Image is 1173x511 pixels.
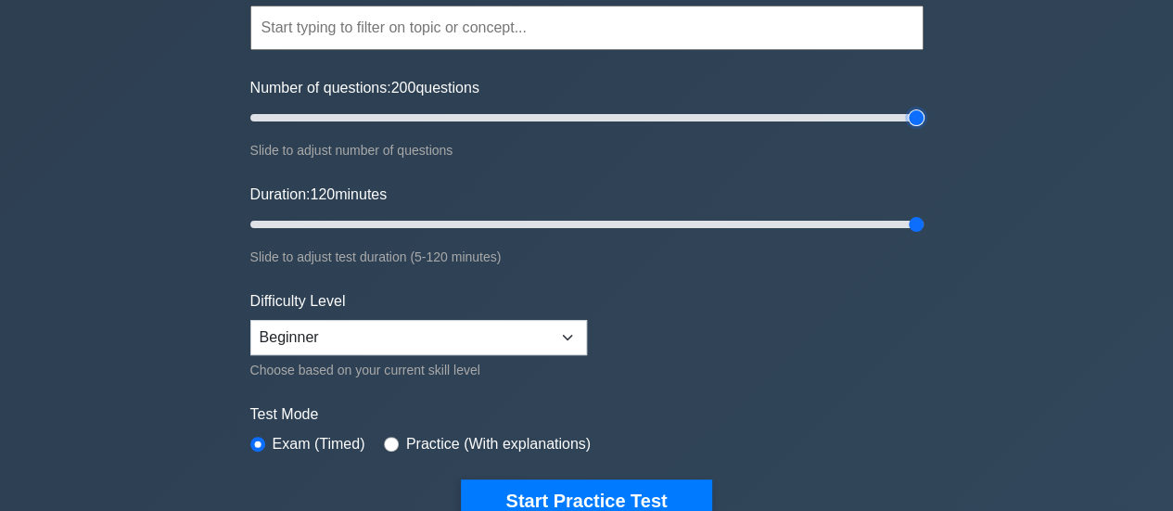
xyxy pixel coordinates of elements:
label: Practice (With explanations) [406,433,591,455]
span: 200 [391,80,416,96]
label: Exam (Timed) [273,433,365,455]
div: Slide to adjust test duration (5-120 minutes) [250,246,924,268]
label: Duration: minutes [250,184,388,206]
span: 120 [310,186,335,202]
label: Difficulty Level [250,290,346,313]
label: Number of questions: questions [250,77,479,99]
label: Test Mode [250,403,924,426]
input: Start typing to filter on topic or concept... [250,6,924,50]
div: Slide to adjust number of questions [250,139,924,161]
div: Choose based on your current skill level [250,359,587,381]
